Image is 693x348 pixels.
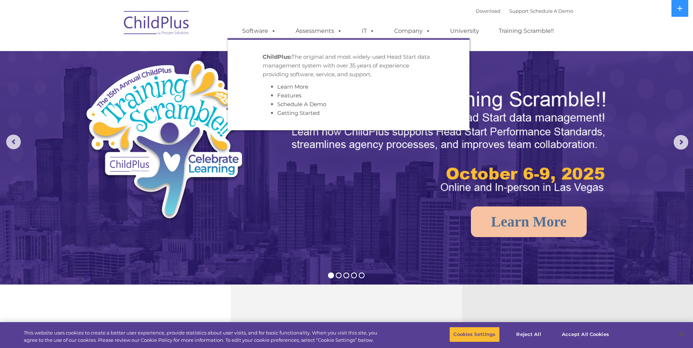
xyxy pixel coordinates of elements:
[120,6,193,42] img: ChildPlus by Procare Solutions
[235,24,283,38] a: Software
[277,109,320,116] a: Getting Started
[558,327,613,342] button: Accept All Cookies
[476,8,500,14] a: Download
[102,78,133,84] span: Phone number
[471,206,587,237] a: Learn More
[673,326,689,343] button: Close
[491,24,561,38] a: Training Scramble!!
[277,83,308,90] a: Learn More
[277,101,326,108] a: Schedule A Demo
[509,8,529,14] a: Support
[506,327,552,342] button: Reject All
[387,24,438,38] a: Company
[354,24,382,38] a: IT
[530,8,573,14] a: Schedule A Demo
[288,24,350,38] a: Assessments
[24,329,381,344] div: This website uses cookies to create a better user experience, provide statistics about user visit...
[449,327,499,342] button: Cookies Settings
[443,24,487,38] a: University
[476,8,573,14] font: |
[102,48,124,54] span: Last name
[277,92,301,99] a: Features
[263,53,292,60] strong: ChildPlus:
[263,53,434,79] p: The original and most widely-used Head Start data management system with over 35 years of experie...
